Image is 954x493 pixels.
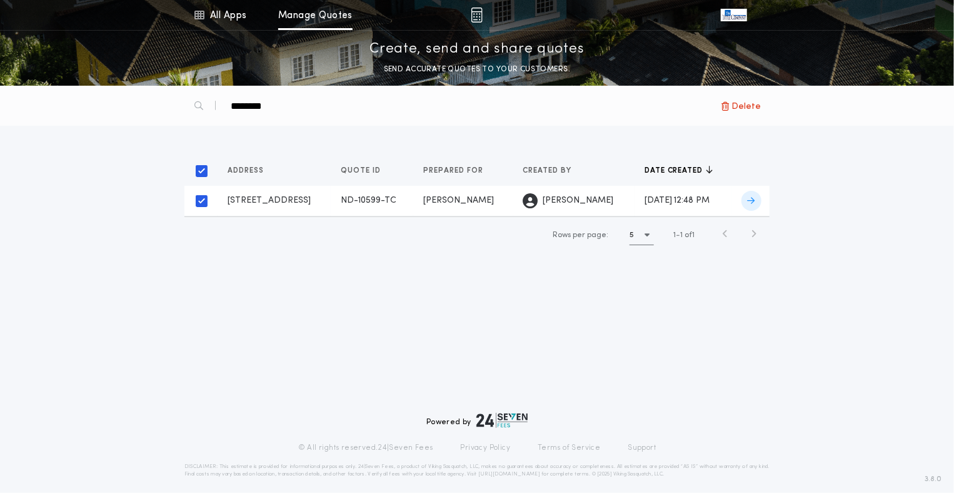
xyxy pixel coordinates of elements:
[543,195,614,207] span: [PERSON_NAME]
[523,166,575,176] span: Created by
[721,9,747,21] img: vs-icon
[341,166,383,176] span: Quote ID
[645,166,706,176] span: Date created
[685,230,695,241] span: of 1
[184,463,770,478] p: DISCLAIMER: This estimate is provided for informational purposes only. 24|Seven Fees, a product o...
[630,225,654,245] button: 5
[370,39,585,59] p: Create, send and share quotes
[732,99,761,113] span: Delete
[471,8,483,23] img: img
[426,413,528,428] div: Powered by
[228,166,266,176] span: Address
[461,443,511,453] a: Privacy Policy
[925,474,941,485] span: 3.8.0
[228,165,273,177] button: Address
[630,229,634,241] h1: 5
[228,196,311,205] span: [STREET_ADDRESS]
[523,165,581,177] button: Created by
[478,472,540,477] a: [URL][DOMAIN_NAME]
[680,231,683,239] span: 1
[298,443,433,453] p: © All rights reserved. 24|Seven Fees
[645,165,713,177] button: Date created
[538,443,600,453] a: Terms of Service
[476,413,528,428] img: logo
[673,231,676,239] span: 1
[341,165,390,177] button: Quote ID
[423,166,486,176] span: Prepared for
[553,231,608,239] span: Rows per page:
[341,196,396,205] span: ND-10599-TC
[628,443,656,453] a: Support
[384,63,570,76] p: SEND ACCURATE QUOTES TO YOUR CUSTOMERS.
[645,196,710,205] span: [DATE] 12:48 PM
[423,196,494,205] span: [PERSON_NAME]
[713,94,770,117] button: Delete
